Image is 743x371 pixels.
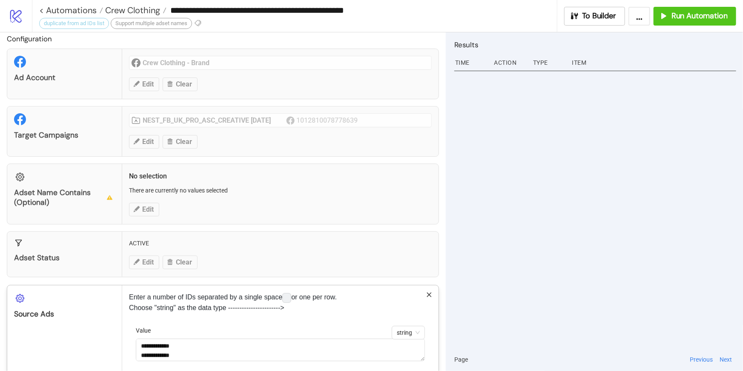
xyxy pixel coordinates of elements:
[717,355,734,364] button: Next
[454,39,736,50] h2: Results
[687,355,715,364] button: Previous
[628,7,650,26] button: ...
[454,355,468,364] span: Page
[564,7,625,26] button: To Builder
[39,18,109,29] div: duplicate from ad IDs list
[129,292,432,313] p: Enter a number of IDs separated by a single space or one per row. Choose "string" as the data typ...
[493,55,527,71] div: Action
[426,292,432,298] span: close
[582,11,617,21] span: To Builder
[103,5,160,16] span: Crew Clothing
[136,339,425,362] textarea: Value
[671,11,728,21] span: Run Automation
[654,7,736,26] button: Run Automation
[14,309,115,319] div: Source Ads
[39,6,103,14] a: < Automations
[571,55,737,71] div: Item
[397,326,420,339] span: string
[136,326,156,335] label: Value
[103,6,166,14] a: Crew Clothing
[532,55,565,71] div: Type
[454,55,488,71] div: Time
[111,18,192,29] div: Support multiple adset names
[7,33,439,44] h2: Configuration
